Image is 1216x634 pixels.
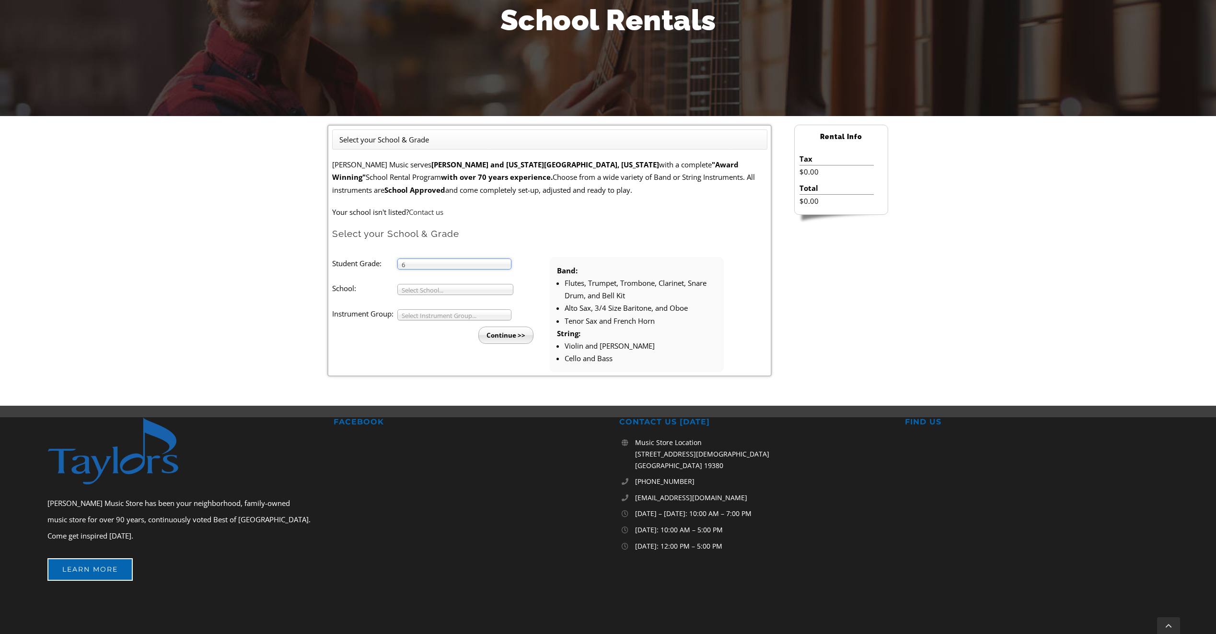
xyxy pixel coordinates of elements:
li: Violin and [PERSON_NAME] [565,340,717,352]
li: Total [799,182,874,195]
span: Learn More [62,565,118,574]
strong: String: [557,329,580,338]
strong: with over 70 years experience. [441,172,553,182]
label: Student Grade: [332,257,397,270]
p: [DATE]: 10:00 AM – 5:00 PM [635,524,882,536]
input: Continue >> [478,327,533,344]
a: Contact us [409,207,443,217]
h2: FIND US [905,417,1168,427]
strong: [PERSON_NAME] and [US_STATE][GEOGRAPHIC_DATA], [US_STATE] [431,160,659,169]
label: Instrument Group: [332,307,397,320]
li: $0.00 [799,195,874,207]
li: Select your School & Grade [339,133,429,146]
li: Cello and Bass [565,352,717,364]
h2: FACEBOOK [334,417,597,427]
span: Select Instrument Group... [402,310,498,321]
p: Your school isn't listed? [332,206,767,218]
p: [DATE] – [DATE]: 10:00 AM – 7:00 PM [635,508,882,519]
li: Flutes, Trumpet, Trombone, Clarinet, Snare Drum, and Bell Kit [565,277,717,302]
li: $0.00 [799,165,874,178]
span: Select School... [402,284,500,296]
strong: School Approved [384,185,445,195]
span: [EMAIL_ADDRESS][DOMAIN_NAME] [635,493,747,502]
h2: Rental Info [795,129,888,145]
a: [EMAIL_ADDRESS][DOMAIN_NAME] [635,492,882,504]
a: Learn More [47,558,133,581]
h2: Select your School & Grade [332,228,767,240]
h2: CONTACT US [DATE] [619,417,882,427]
p: Music Store Location [STREET_ADDRESS][DEMOGRAPHIC_DATA] [GEOGRAPHIC_DATA] 19380 [635,437,882,471]
p: [PERSON_NAME] Music serves with a complete School Rental Program Choose from a wide variety of Ba... [332,158,767,196]
li: Alto Sax, 3/4 Size Baritone, and Oboe [565,302,717,314]
strong: Band: [557,266,578,275]
a: [PHONE_NUMBER] [635,476,882,487]
li: Tenor Sax and French Horn [565,315,717,327]
span: [PERSON_NAME] Music Store has been your neighborhood, family-owned music store for over 90 years,... [47,498,311,540]
img: footer-logo [47,417,198,485]
label: School: [332,282,397,294]
li: Tax [799,153,874,165]
img: sidebar-footer.png [794,215,888,223]
p: [DATE]: 12:00 PM – 5:00 PM [635,540,882,552]
span: 6 [402,259,498,270]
